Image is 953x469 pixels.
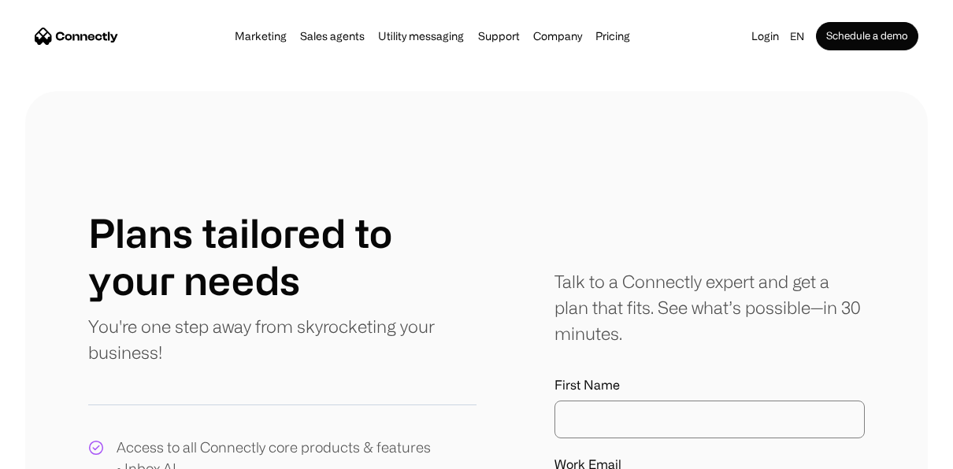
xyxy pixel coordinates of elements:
[533,25,582,47] div: Company
[528,25,587,47] div: Company
[88,209,476,304] h1: Plans tailored to your needs
[295,30,369,42] a: Sales agents
[473,30,525,42] a: Support
[790,25,804,47] div: en
[591,30,635,42] a: Pricing
[554,378,865,393] label: First Name
[32,441,95,463] ul: Language list
[784,25,816,47] div: en
[373,30,469,42] a: Utility messaging
[816,22,918,50] a: Schedule a demo
[88,313,476,365] p: You're one step away from skyrocketing your business!
[747,25,784,47] a: Login
[35,24,118,48] a: home
[554,268,865,346] div: Talk to a Connectly expert and get a plan that fits. See what’s possible—in 30 minutes.
[16,440,95,463] aside: Language selected: English
[230,30,291,42] a: Marketing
